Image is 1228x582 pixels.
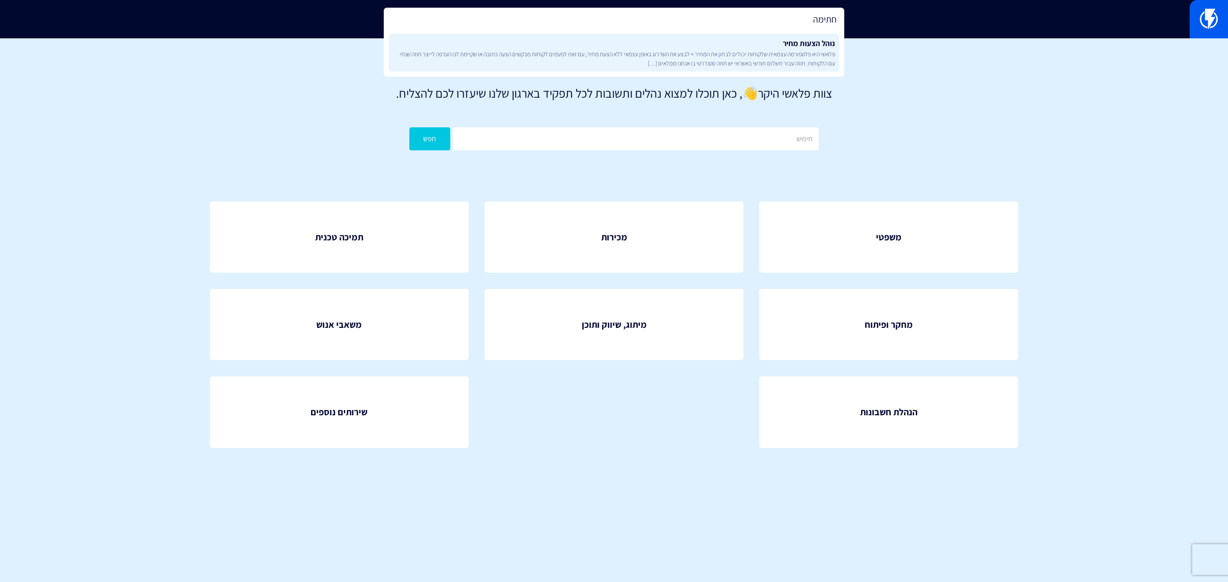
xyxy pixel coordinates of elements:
input: חיפוש [453,127,819,150]
a: מיתוג, שיווק ותוכן [485,289,743,360]
a: משאבי אנוש [210,289,469,360]
a: שירותים נוספים [210,376,469,447]
span: פלאשי היא פלטפורמה עצמאית שלקוחות יכולים לבחון את המחיר + לבצע את השדרוג באופן עצמאי ללא הצעת מחי... [393,50,835,67]
span: מכירות [601,231,627,244]
a: הנהלת חשבונות [759,376,1018,447]
span: מחקר ופיתוח [865,318,913,331]
strong: 👋 [742,85,758,101]
span: תמיכה טכנית [315,231,363,244]
a: משפטי [759,202,1018,273]
h1: מנהל ידע ארגוני [15,54,1213,74]
input: חיפוש מהיר... [384,8,844,31]
a: מחקר ופיתוח [759,289,1018,360]
a: מכירות [485,202,743,273]
span: הנהלת חשבונות [860,406,917,419]
span: משאבי אנוש [316,318,362,331]
span: משפטי [876,231,902,244]
span: שירותים נוספים [311,406,367,419]
a: נוהל הצעות מחירפלאשי היא פלטפורמה עצמאית שלקוחות יכולים לבחון את המחיר + לבצע את השדרוג באופן עצמ... [389,34,839,72]
span: מיתוג, שיווק ותוכן [582,318,647,331]
button: חפש [409,127,450,150]
a: תמיכה טכנית [210,202,469,273]
p: צוות פלאשי היקר , כאן תוכלו למצוא נהלים ותשובות לכל תפקיד בארגון שלנו שיעזרו לכם להצליח. [15,84,1213,102]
